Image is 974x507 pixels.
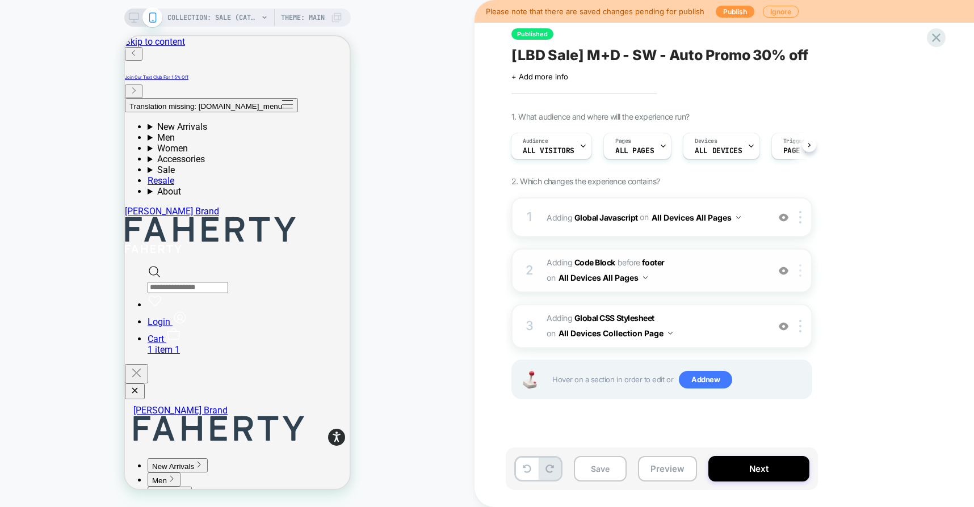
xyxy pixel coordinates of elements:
span: Published [511,28,553,40]
span: Cart [23,297,39,308]
summary: Sale [23,128,225,139]
div: 2 [524,259,535,282]
button: All Devices All Pages [652,209,741,226]
span: [PERSON_NAME] Brand [9,369,103,379]
span: 1 [50,308,55,319]
span: ALL DEVICES [695,147,742,155]
button: Expand New Arrivals [23,422,83,436]
span: Audience [523,137,548,145]
img: close [799,320,801,332]
span: Devices [695,137,717,145]
span: + Add more info [511,72,568,81]
button: Next [708,456,809,481]
span: All Visitors [523,147,574,155]
span: Adding [547,209,763,226]
span: Trigger [783,137,805,145]
summary: About [23,150,225,160]
img: crossed eye [779,213,788,222]
div: Search drawer [23,229,225,257]
b: Global Javascript [574,212,638,222]
button: Publish [716,6,754,18]
button: Preview [638,456,697,481]
img: down arrow [643,276,648,279]
span: 1 item [23,308,48,319]
summary: Women [23,107,225,117]
summary: Men [23,96,225,107]
span: Men [27,440,42,449]
img: crossed eye [779,266,788,276]
a: Cart 1 item [23,297,225,319]
a: Login [23,280,62,291]
img: Joystick [518,371,541,388]
span: [LBD Sale] M+D - SW - Auto Promo 30% off [511,47,808,64]
span: ALL PAGES [615,147,654,155]
span: Pages [615,137,631,145]
b: Code Block [574,257,615,267]
img: down arrow [668,332,673,335]
span: on [547,326,555,340]
button: Ignore [763,6,799,18]
a: [PERSON_NAME] Brand [9,369,233,407]
b: Global CSS Stylesheet [574,313,654,323]
span: Adding [547,257,615,267]
span: COLLECTION: Sale (Category) [167,9,258,27]
span: Theme: MAIN [281,9,325,27]
span: BEFORE [618,257,640,267]
span: Login [23,280,45,291]
span: Hover on a section in order to edit or [552,371,805,389]
summary: Accessories [23,117,225,128]
button: All Devices Collection Page [559,325,673,341]
button: Save [574,456,627,481]
a: Resale [23,139,49,150]
summary: New Arrivals [23,85,225,96]
span: on [547,271,555,285]
button: Expand Men [23,436,56,450]
div: 3 [524,315,535,337]
span: 1. What audience and where will the experience run? [511,112,689,121]
img: crossed eye [779,322,788,331]
span: Translation missing: [DOMAIN_NAME]_menu [5,66,157,74]
span: Add new [679,371,732,389]
span: New Arrivals [27,426,69,434]
img: close [799,264,801,277]
span: Adding [547,311,763,341]
div: 1 [524,206,535,229]
button: All Devices All Pages [559,269,648,286]
img: down arrow [736,216,741,219]
span: Page Load [783,147,822,155]
button: Expand Women [23,450,67,464]
span: footer [642,257,665,267]
img: close [799,211,801,223]
span: on [640,210,648,224]
span: 2. Which changes the experience contains? [511,176,660,186]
